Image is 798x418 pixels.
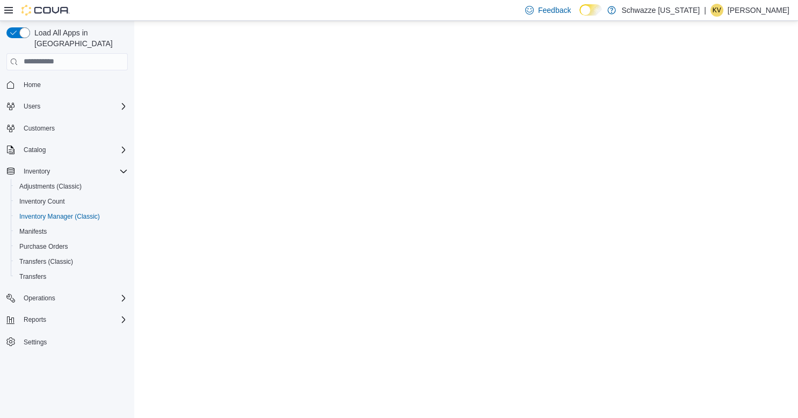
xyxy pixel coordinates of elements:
button: Operations [2,291,132,306]
span: Feedback [538,5,571,16]
a: Settings [19,336,51,349]
button: Manifests [11,224,132,239]
span: Inventory [24,167,50,176]
nav: Complex example [6,73,128,378]
span: Reports [19,313,128,326]
span: Operations [24,294,55,302]
a: Customers [19,122,59,135]
span: Settings [24,338,47,347]
span: Home [24,81,41,89]
a: Transfers (Classic) [15,255,77,268]
button: Settings [2,334,132,349]
a: Adjustments (Classic) [15,180,86,193]
button: Purchase Orders [11,239,132,254]
button: Inventory Manager (Classic) [11,209,132,224]
button: Inventory [2,164,132,179]
a: Inventory Count [15,195,69,208]
button: Catalog [19,143,50,156]
p: [PERSON_NAME] [728,4,789,17]
a: Manifests [15,225,51,238]
span: Purchase Orders [19,242,68,251]
a: Inventory Manager (Classic) [15,210,104,223]
p: Schwazze [US_STATE] [621,4,700,17]
span: Reports [24,315,46,324]
button: Inventory [19,165,54,178]
span: Transfers (Classic) [15,255,128,268]
span: Adjustments (Classic) [19,182,82,191]
span: Inventory Count [15,195,128,208]
button: Reports [19,313,50,326]
span: Catalog [24,146,46,154]
span: Load All Apps in [GEOGRAPHIC_DATA] [30,27,128,49]
button: Reports [2,312,132,327]
button: Inventory Count [11,194,132,209]
span: Adjustments (Classic) [15,180,128,193]
button: Users [19,100,45,113]
button: Transfers [11,269,132,284]
input: Dark Mode [579,4,602,16]
span: Manifests [19,227,47,236]
span: Customers [24,124,55,133]
span: Settings [19,335,128,348]
span: Users [24,102,40,111]
button: Catalog [2,142,132,157]
button: Customers [2,120,132,136]
a: Transfers [15,270,50,283]
button: Users [2,99,132,114]
span: Catalog [19,143,128,156]
span: Inventory Count [19,197,65,206]
button: Transfers (Classic) [11,254,132,269]
span: Users [19,100,128,113]
span: Inventory [19,165,128,178]
div: Kristine Valdez [710,4,723,17]
p: | [704,4,706,17]
span: Inventory Manager (Classic) [15,210,128,223]
button: Adjustments (Classic) [11,179,132,194]
span: Inventory Manager (Classic) [19,212,100,221]
span: Operations [19,292,128,305]
span: Transfers [19,272,46,281]
img: Cova [21,5,70,16]
span: Customers [19,121,128,135]
span: Transfers [15,270,128,283]
a: Purchase Orders [15,240,72,253]
span: Purchase Orders [15,240,128,253]
span: Transfers (Classic) [19,257,73,266]
a: Home [19,78,45,91]
span: Home [19,78,128,91]
button: Operations [19,292,60,305]
button: Home [2,77,132,92]
span: Manifests [15,225,128,238]
span: KV [713,4,721,17]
